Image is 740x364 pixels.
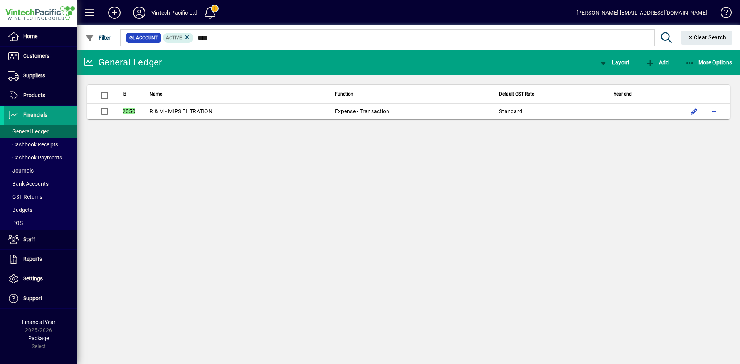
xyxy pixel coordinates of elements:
em: 2050 [123,108,135,114]
a: Home [4,27,77,46]
span: Expense - Transaction [335,108,389,114]
div: Vintech Pacific Ltd [151,7,197,19]
button: Edit [688,105,700,117]
button: Add [102,6,127,20]
span: Settings [23,275,43,282]
span: Cashbook Payments [8,154,62,161]
a: Cashbook Receipts [4,138,77,151]
a: Bank Accounts [4,177,77,190]
span: Name [150,90,162,98]
span: Staff [23,236,35,242]
span: Standard [499,108,522,114]
span: Clear Search [687,34,727,40]
span: Year end [614,90,632,98]
span: Products [23,92,45,98]
span: Support [23,295,42,301]
app-page-header-button: View chart layout [590,55,637,69]
a: Customers [4,47,77,66]
span: Suppliers [23,72,45,79]
span: Layout [599,59,629,65]
span: Package [28,335,49,341]
button: Filter [83,31,113,45]
button: Profile [127,6,151,20]
span: More Options [685,59,732,65]
span: General Ledger [8,128,49,134]
a: General Ledger [4,125,77,138]
span: Filter [85,35,111,41]
span: Financial Year [22,319,55,325]
span: Cashbook Receipts [8,141,58,148]
span: Financials [23,112,47,118]
span: Default GST Rate [499,90,534,98]
mat-chip: Activation Status: Active [163,33,194,43]
span: Journals [8,168,34,174]
a: Budgets [4,203,77,216]
span: Customers [23,53,49,59]
button: Clear [681,31,733,45]
a: Support [4,289,77,308]
a: Staff [4,230,77,249]
a: GST Returns [4,190,77,203]
a: Knowledge Base [715,2,730,27]
a: Suppliers [4,66,77,86]
a: Cashbook Payments [4,151,77,164]
span: POS [8,220,23,226]
div: Id [123,90,140,98]
span: GST Returns [8,194,42,200]
button: Add [644,55,671,69]
button: More Options [683,55,734,69]
span: Function [335,90,353,98]
button: More options [708,105,720,117]
span: Id [123,90,126,98]
a: Reports [4,250,77,269]
span: R & M - MIPS FILTRATION [150,108,212,114]
span: Add [646,59,669,65]
span: Bank Accounts [8,181,49,187]
a: POS [4,216,77,230]
a: Journals [4,164,77,177]
a: Products [4,86,77,105]
span: Budgets [8,207,32,213]
div: Name [150,90,325,98]
span: GL Account [129,34,158,42]
button: Layout [597,55,631,69]
span: Active [166,35,182,40]
span: Home [23,33,37,39]
a: Settings [4,269,77,289]
div: [PERSON_NAME] [EMAIL_ADDRESS][DOMAIN_NAME] [577,7,707,19]
span: Reports [23,256,42,262]
div: General Ledger [83,56,162,69]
